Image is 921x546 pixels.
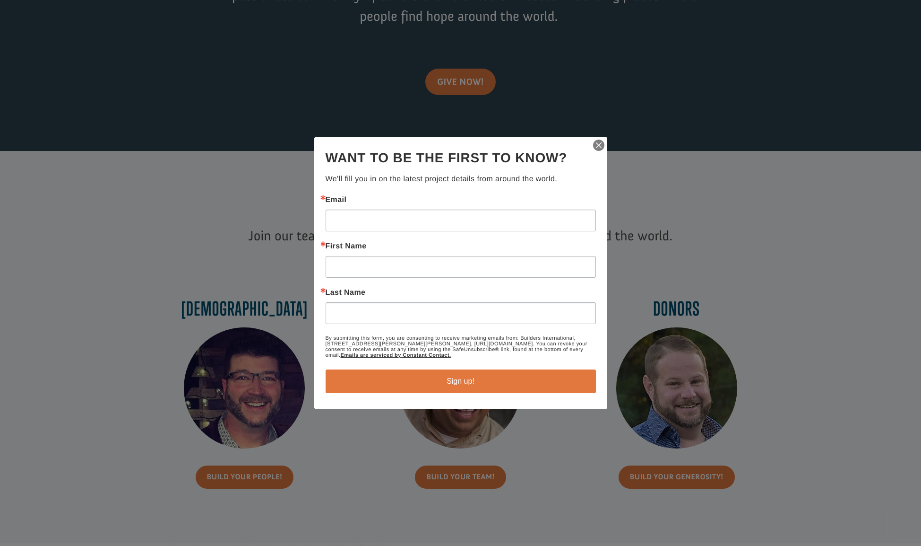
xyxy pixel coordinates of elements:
p: By submitting this form, you are consenting to receive marketing emails from: Builders Internatio... [326,335,596,358]
label: Email [326,196,596,204]
button: Donate [134,19,176,36]
div: [PERSON_NAME] donated $100 [17,9,130,28]
label: Last Name [326,289,596,297]
img: ctct-close-x.svg [592,139,605,152]
a: Emails are serviced by Constant Contact. [340,352,451,358]
h2: Want to be the first to know? [326,148,596,168]
span: Nixa , [GEOGRAPHIC_DATA] [26,38,94,44]
strong: Builders International: Foundation [22,29,113,36]
button: Sign up! [326,370,596,393]
img: emoji partyFace [17,20,25,27]
div: to [17,29,130,36]
p: We'll fill you in on the latest project details from around the world. [326,174,596,185]
img: US.png [17,38,24,44]
label: First Name [326,243,596,250]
